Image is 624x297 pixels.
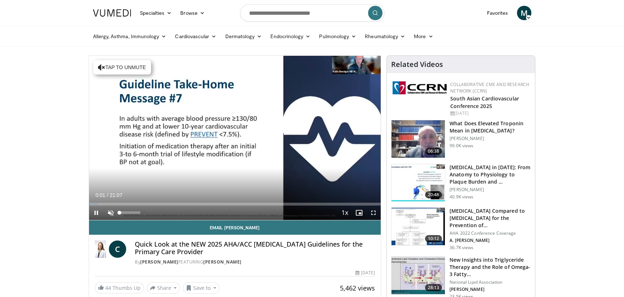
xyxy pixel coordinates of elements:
[352,206,366,220] button: Enable picture-in-picture mode
[135,259,375,265] div: By FEATURING
[110,192,122,198] span: 21:07
[89,29,171,44] a: Allergy, Asthma, Immunology
[95,240,106,258] img: Dr. Catherine P. Benziger
[89,206,103,220] button: Pause
[450,230,531,236] p: AHA 2022 Conference Coverage
[183,282,220,294] button: Save to
[240,4,384,22] input: Search topics, interventions
[109,240,126,258] a: C
[391,120,531,158] a: 06:38 What Does Elevated Troponin Mean in [MEDICAL_DATA]? [PERSON_NAME] 99.0K views
[410,29,437,44] a: More
[391,208,445,245] img: 7c0f9b53-1609-4588-8498-7cac8464d722.150x105_q85_crop-smart_upscale.jpg
[366,206,381,220] button: Fullscreen
[450,238,531,243] p: A. [PERSON_NAME]
[450,187,531,193] p: [PERSON_NAME]
[337,206,352,220] button: Playback Rate
[425,148,442,155] span: 06:38
[147,282,180,294] button: Share
[135,240,375,256] h4: Quick Look at the NEW 2025 AHA/ACC [MEDICAL_DATA] Guidelines for the Primary Care Provider
[450,194,473,200] p: 40.9K views
[266,29,315,44] a: Endocrinology
[450,207,531,229] h3: [MEDICAL_DATA] Compared to [MEDICAL_DATA] for the Prevention of…
[450,120,531,134] h3: What Does Elevated Troponin Mean in [MEDICAL_DATA]?
[425,235,442,242] span: 10:12
[391,164,531,202] a: 20:48 [MEDICAL_DATA] in [DATE]: From Anatomy to Physiology to Plaque Burden and … [PERSON_NAME] 4...
[203,259,242,265] a: [PERSON_NAME]
[450,95,519,109] a: South Asian Cardiovascular Conference 2025
[340,284,375,292] span: 5,462 views
[483,6,513,20] a: Favorites
[450,143,473,149] p: 99.0K views
[450,136,531,141] p: [PERSON_NAME]
[120,211,140,214] div: Volume Level
[450,81,529,94] a: Collaborative CME and Research Network (CCRN)
[93,9,131,17] img: VuMedi Logo
[89,56,381,220] video-js: Video Player
[450,279,531,285] p: National Lipid Association
[221,29,266,44] a: Dermatology
[517,6,531,20] a: M
[107,192,109,198] span: /
[391,120,445,158] img: 98daf78a-1d22-4ebe-927e-10afe95ffd94.150x105_q85_crop-smart_upscale.jpg
[136,6,176,20] a: Specialties
[315,29,360,44] a: Pulmonology
[391,207,531,251] a: 10:12 [MEDICAL_DATA] Compared to [MEDICAL_DATA] for the Prevention of… AHA 2022 Conference Covera...
[425,191,442,198] span: 20:48
[391,60,443,69] h4: Related Videos
[391,164,445,202] img: 823da73b-7a00-425d-bb7f-45c8b03b10c3.150x105_q85_crop-smart_upscale.jpg
[176,6,209,20] a: Browse
[360,29,410,44] a: Rheumatology
[425,284,442,291] span: 28:13
[93,60,151,75] button: Tap to unmute
[450,287,531,292] p: [PERSON_NAME]
[355,270,375,276] div: [DATE]
[96,192,105,198] span: 0:01
[103,206,118,220] button: Unmute
[171,29,221,44] a: Cardiovascular
[89,220,381,235] a: Email [PERSON_NAME]
[450,164,531,185] h3: [MEDICAL_DATA] in [DATE]: From Anatomy to Physiology to Plaque Burden and …
[391,257,445,294] img: 45ea033d-f728-4586-a1ce-38957b05c09e.150x105_q85_crop-smart_upscale.jpg
[450,256,531,278] h3: New Insights into Triglyceride Therapy and the Role of Omega-3 Fatty…
[140,259,178,265] a: [PERSON_NAME]
[105,284,111,291] span: 44
[89,203,381,206] div: Progress Bar
[450,245,473,251] p: 36.7K views
[95,282,144,293] a: 44 Thumbs Up
[393,81,447,94] img: a04ee3ba-8487-4636-b0fb-5e8d268f3737.png.150x105_q85_autocrop_double_scale_upscale_version-0.2.png
[450,110,529,117] div: [DATE]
